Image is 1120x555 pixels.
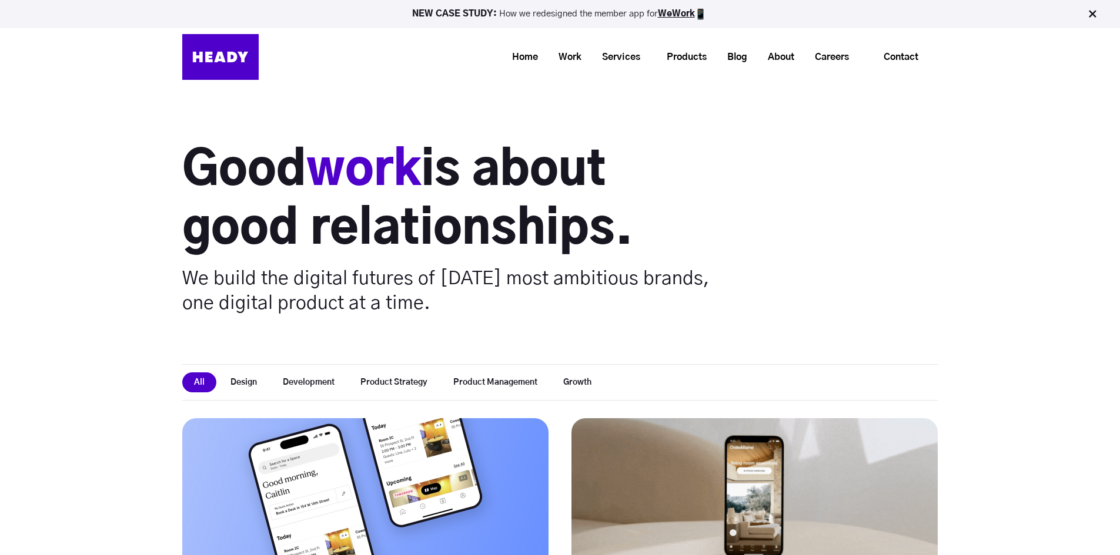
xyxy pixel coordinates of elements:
[713,46,753,68] a: Blog
[658,9,695,18] a: WeWork
[544,46,587,68] a: Work
[753,46,800,68] a: About
[306,147,421,194] span: work
[587,46,646,68] a: Services
[442,372,549,392] button: Product Management
[1086,8,1098,20] img: Close Bar
[182,34,259,80] img: Heady_Logo_Web-01 (1)
[270,43,938,71] div: Navigation Menu
[182,372,216,392] button: All
[551,372,603,392] button: Growth
[271,372,346,392] button: Development
[349,372,439,392] button: Product Strategy
[497,46,544,68] a: Home
[652,46,713,68] a: Products
[182,142,711,259] h1: Good is about good relationships.
[219,372,269,392] button: Design
[182,266,711,315] p: We build the digital futures of [DATE] most ambitious brands, one digital product at a time.
[412,9,499,18] strong: NEW CASE STUDY:
[865,43,937,70] a: Contact
[695,8,707,20] img: app emoji
[5,8,1115,20] p: How we redesigned the member app for
[800,46,855,68] a: Careers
